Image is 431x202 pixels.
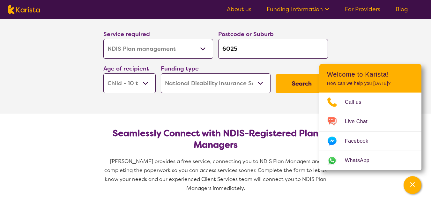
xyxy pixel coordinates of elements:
span: Live Chat [345,117,375,126]
button: Channel Menu [404,176,421,194]
input: Type [218,39,328,59]
img: Karista logo [8,5,40,14]
p: How can we help you [DATE]? [327,81,414,86]
span: Facebook [345,136,376,146]
h2: Welcome to Karista! [327,71,414,78]
a: For Providers [345,5,380,13]
span: Call us [345,97,369,107]
ul: Choose channel [319,93,421,170]
a: Web link opens in a new tab. [319,151,421,170]
a: Funding Information [267,5,330,13]
span: [PERSON_NAME] provides a free service, connecting you to NDIS Plan Managers and completing the pa... [104,158,328,191]
label: Postcode or Suburb [218,30,274,38]
span: WhatsApp [345,156,377,165]
button: Search [276,74,328,93]
label: Service required [103,30,150,38]
h2: Seamlessly Connect with NDIS-Registered Plan Managers [108,128,323,151]
a: About us [227,5,251,13]
label: Funding type [161,65,199,72]
a: Blog [396,5,408,13]
div: Channel Menu [319,64,421,170]
label: Age of recipient [103,65,149,72]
